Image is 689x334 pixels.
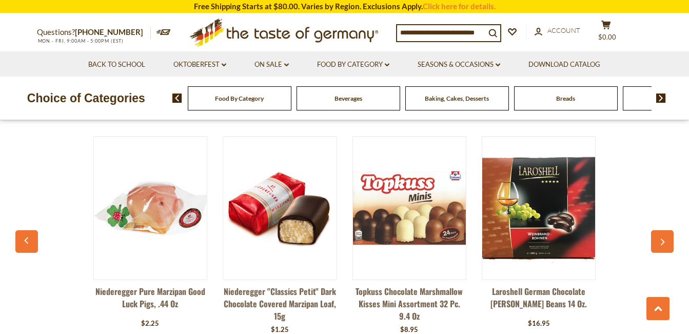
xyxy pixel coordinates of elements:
[482,285,596,316] a: Laroshell German Chocolate [PERSON_NAME] Beans 14 oz.
[425,95,489,102] a: Baking, Cakes, Desserts
[75,27,143,36] a: [PHONE_NUMBER]
[591,20,622,46] button: $0.00
[172,94,182,103] img: previous arrow
[317,59,389,70] a: Food By Category
[223,285,337,322] a: Niederegger "Classics Petit" Dark Chocolate Covered Marzipan Loaf, 15g
[37,26,151,39] p: Questions?
[423,2,496,11] a: Click here for details.
[334,95,362,102] a: Beverages
[352,285,466,322] a: Topkuss Chocolate Marshmallow Kisses Mini Assortment 32 pc. 9.4 oz
[482,152,595,265] img: Laroshell German Chocolate Brandy Beans 14 oz.
[173,59,226,70] a: Oktoberfest
[223,168,336,249] img: Niederegger
[215,95,264,102] a: Food By Category
[656,94,666,103] img: next arrow
[94,152,207,265] img: Niederegger Pure Marzipan Good Luck Pigs, .44 oz
[88,59,145,70] a: Back to School
[535,25,580,36] a: Account
[37,38,124,44] span: MON - FRI, 9:00AM - 5:00PM (EST)
[353,172,466,245] img: Topkuss Chocolate Marshmallow Kisses Mini Assortment 32 pc. 9.4 oz
[547,26,580,34] span: Account
[556,95,575,102] a: Breads
[141,319,159,329] div: $2.25
[93,285,207,316] a: Niederegger Pure Marzipan Good Luck Pigs, .44 oz
[254,59,289,70] a: On Sale
[528,59,600,70] a: Download Catalog
[418,59,500,70] a: Seasons & Occasions
[598,33,616,41] span: $0.00
[528,319,550,329] div: $16.95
